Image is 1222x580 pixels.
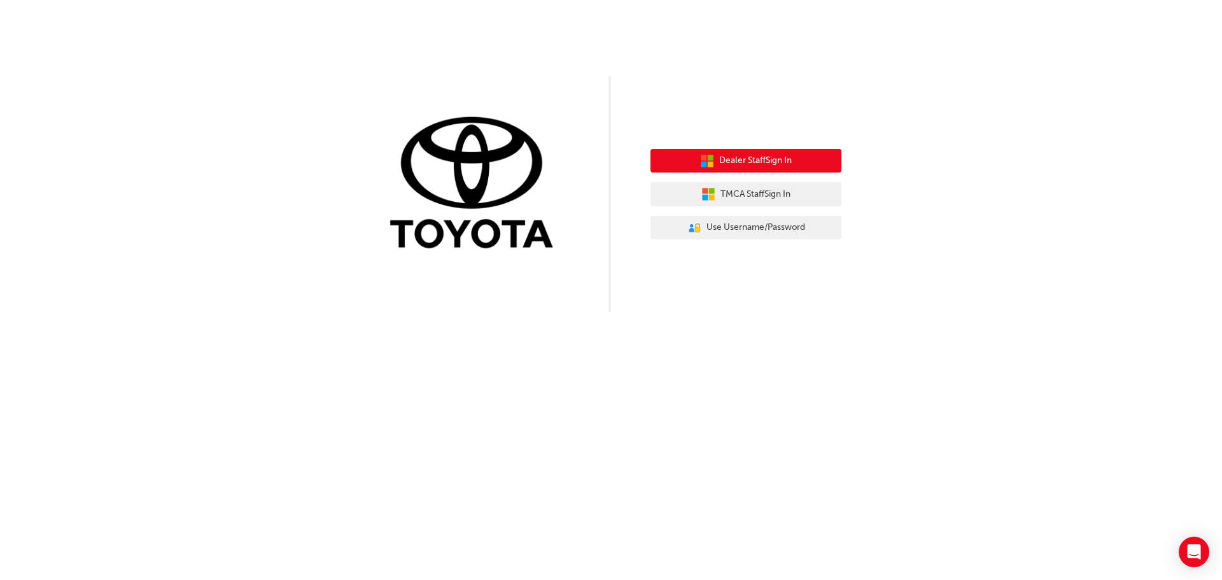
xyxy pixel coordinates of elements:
button: Use Username/Password [650,216,841,240]
button: TMCA StaffSign In [650,182,841,206]
span: TMCA Staff Sign In [720,187,790,202]
div: Open Intercom Messenger [1179,537,1209,567]
button: Dealer StaffSign In [650,149,841,173]
img: Trak [381,114,572,255]
span: Dealer Staff Sign In [719,153,792,168]
span: Use Username/Password [706,220,805,235]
